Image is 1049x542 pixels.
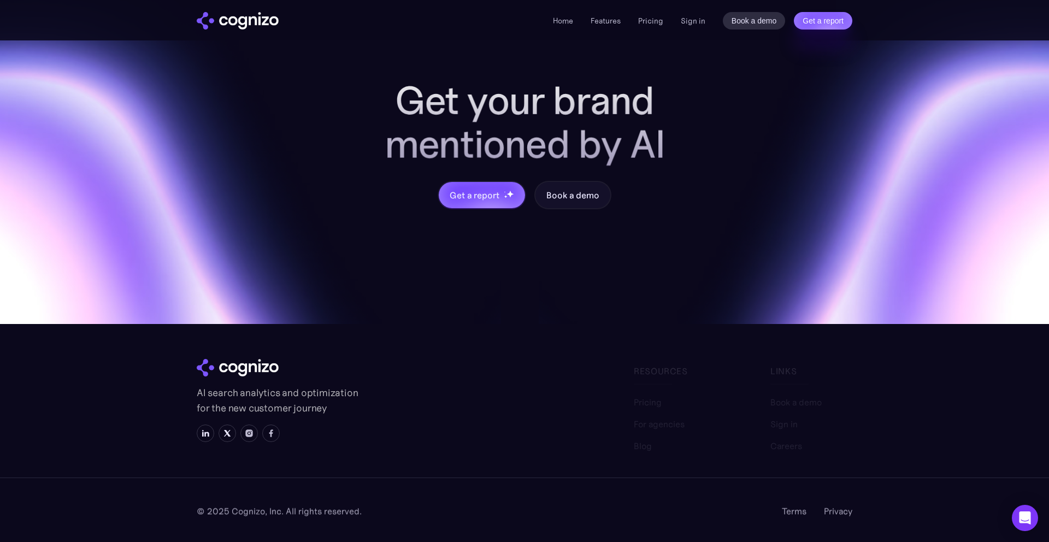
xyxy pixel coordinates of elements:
[197,359,279,376] img: cognizo logo
[1012,505,1038,531] div: Open Intercom Messenger
[770,439,802,452] a: Careers
[723,12,786,30] a: Book a demo
[201,429,210,438] img: LinkedIn icon
[197,385,361,416] p: AI search analytics and optimization for the new customer journey
[638,16,663,26] a: Pricing
[504,191,505,193] img: star
[223,429,232,438] img: X icon
[197,12,279,30] img: cognizo logo
[450,188,499,202] div: Get a report
[553,16,573,26] a: Home
[197,12,279,30] a: home
[634,364,716,377] div: Resources
[504,195,508,199] img: star
[634,417,685,430] a: For agencies
[770,417,798,430] a: Sign in
[438,181,526,209] a: Get a reportstarstarstar
[681,14,705,27] a: Sign in
[506,190,514,197] img: star
[591,16,621,26] a: Features
[794,12,852,30] a: Get a report
[534,181,611,209] a: Book a demo
[770,395,822,408] a: Book a demo
[197,504,362,517] div: © 2025 Cognizo, Inc. All rights reserved.
[634,395,662,408] a: Pricing
[634,439,652,452] a: Blog
[824,504,852,517] a: Privacy
[782,504,806,517] a: Terms
[546,188,599,202] div: Book a demo
[770,364,852,377] div: links
[350,79,699,166] h2: Get your brand mentioned by AI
